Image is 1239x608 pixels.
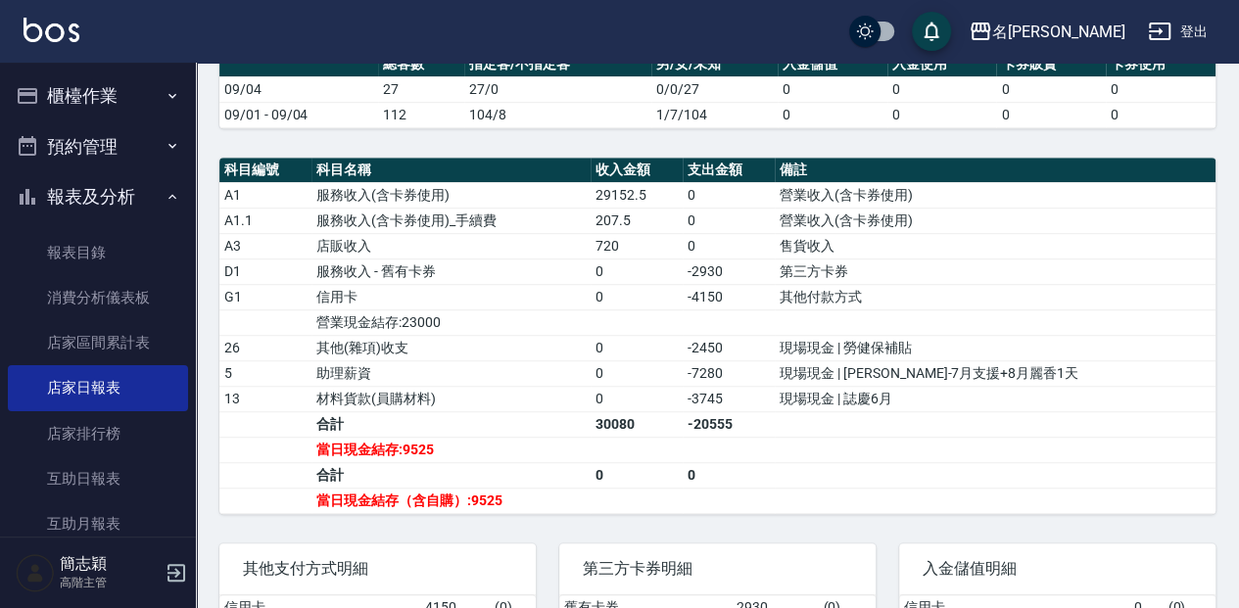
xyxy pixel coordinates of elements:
a: 消費分析儀表板 [8,275,188,320]
th: 入金使用 [887,52,997,77]
td: 0 [591,386,683,411]
button: 櫃檯作業 [8,70,188,121]
td: 0 [778,102,887,127]
img: Person [16,553,55,592]
td: 0 [683,233,775,258]
td: 0 [683,462,775,488]
span: 第三方卡券明細 [583,559,852,579]
td: 26 [219,335,311,360]
h5: 簡志穎 [60,554,160,574]
td: 0 [1106,102,1215,127]
td: 當日現金結存（含自購）:9525 [311,488,591,513]
button: 登出 [1140,14,1215,50]
td: -2450 [683,335,775,360]
th: 科目編號 [219,158,311,183]
a: 店家日報表 [8,365,188,410]
td: -2930 [683,258,775,284]
button: 名[PERSON_NAME] [961,12,1132,52]
td: 29152.5 [591,182,683,208]
a: 店家排行榜 [8,411,188,456]
td: 合計 [311,462,591,488]
button: save [912,12,951,51]
td: 售貨收入 [775,233,1215,258]
td: 服務收入(含卡券使用)_手續費 [311,208,591,233]
a: 互助日報表 [8,456,188,501]
a: 店家區間累計表 [8,320,188,365]
td: 營業收入(含卡券使用) [775,208,1215,233]
td: 720 [591,233,683,258]
td: G1 [219,284,311,309]
td: 當日現金結存:9525 [311,437,591,462]
th: 卡券販賣 [996,52,1106,77]
td: 27/0 [464,76,651,102]
th: 入金儲值 [778,52,887,77]
td: -4150 [683,284,775,309]
td: 0 [591,360,683,386]
td: 營業現金結存:23000 [311,309,591,335]
td: 27 [378,76,464,102]
td: 13 [219,386,311,411]
td: 09/04 [219,76,378,102]
span: 其他支付方式明細 [243,559,512,579]
th: 總客數 [378,52,464,77]
td: 0 [996,102,1106,127]
td: A3 [219,233,311,258]
td: A1.1 [219,208,311,233]
td: 現場現金 | 誌慶6月 [775,386,1215,411]
span: 入金儲值明細 [923,559,1192,579]
td: 5 [219,360,311,386]
td: 服務收入 - 舊有卡券 [311,258,591,284]
td: 0 [996,76,1106,102]
td: 0 [591,335,683,360]
td: 0 [887,102,997,127]
td: 其他(雜項)收支 [311,335,591,360]
td: 其他付款方式 [775,284,1215,309]
th: 男/女/未知 [651,52,778,77]
td: 0 [591,258,683,284]
td: 0/0/27 [651,76,778,102]
td: -20555 [683,411,775,437]
a: 互助月報表 [8,501,188,546]
td: 0 [683,208,775,233]
th: 科目名稱 [311,158,591,183]
td: 30080 [591,411,683,437]
td: -3745 [683,386,775,411]
img: Logo [24,18,79,42]
td: 0 [591,462,683,488]
p: 高階主管 [60,574,160,591]
td: 1/7/104 [651,102,778,127]
td: -7280 [683,360,775,386]
td: 現場現金 | 勞健保補貼 [775,335,1215,360]
td: 信用卡 [311,284,591,309]
td: 0 [887,76,997,102]
td: D1 [219,258,311,284]
td: 助理薪資 [311,360,591,386]
th: 備註 [775,158,1215,183]
td: 合計 [311,411,591,437]
table: a dense table [219,158,1215,514]
td: 材料貨款(員購材料) [311,386,591,411]
th: 指定客/不指定客 [464,52,651,77]
td: 0 [1106,76,1215,102]
td: 服務收入(含卡券使用) [311,182,591,208]
th: 收入金額 [591,158,683,183]
div: 名[PERSON_NAME] [992,20,1124,44]
td: 112 [378,102,464,127]
td: 104/8 [464,102,651,127]
th: 支出金額 [683,158,775,183]
th: 卡券使用 [1106,52,1215,77]
table: a dense table [219,52,1215,128]
td: 現場現金 | [PERSON_NAME]-7月支援+8月麗香1天 [775,360,1215,386]
td: 0 [683,182,775,208]
td: 第三方卡券 [775,258,1215,284]
td: 營業收入(含卡券使用) [775,182,1215,208]
td: 0 [591,284,683,309]
td: 0 [778,76,887,102]
td: 店販收入 [311,233,591,258]
button: 報表及分析 [8,171,188,222]
td: A1 [219,182,311,208]
td: 09/01 - 09/04 [219,102,378,127]
button: 預約管理 [8,121,188,172]
td: 207.5 [591,208,683,233]
a: 報表目錄 [8,230,188,275]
